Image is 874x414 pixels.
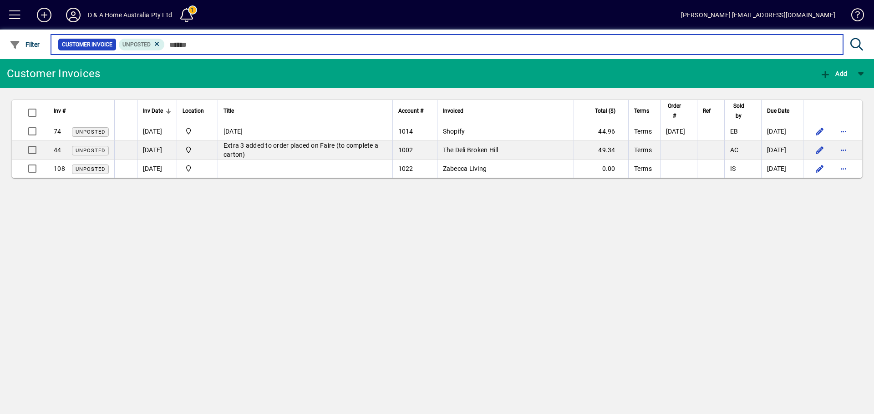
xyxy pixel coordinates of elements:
span: Location [183,106,204,116]
div: Total ($) [579,106,624,116]
span: Order # [666,101,683,121]
span: Inv Date [143,106,163,116]
span: Terms [634,165,652,172]
span: Terms [634,146,652,154]
td: [DATE] [761,160,803,178]
span: Unposted [122,41,151,48]
span: [DATE] [224,128,243,135]
div: Due Date [767,106,798,116]
td: [DATE] [137,122,177,141]
span: Unposted [76,148,105,154]
span: [DATE] [666,128,686,135]
div: Invoiced [443,106,568,116]
span: 1022 [398,165,413,172]
td: [DATE] [137,141,177,160]
div: [PERSON_NAME] [EMAIL_ADDRESS][DOMAIN_NAME] [681,8,835,22]
span: 74 [54,128,61,135]
span: D & A Home Australia Pty Ltd [183,145,212,155]
button: Edit [813,143,827,157]
div: Sold by [730,101,756,121]
span: Terms [634,128,652,135]
span: Total ($) [595,106,615,116]
span: Zabecca Living [443,165,487,172]
span: D & A Home Australia Pty Ltd [183,126,212,136]
td: 44.96 [574,122,628,141]
span: AC [730,146,739,154]
span: Shopify [443,128,465,135]
span: Unposted [76,129,105,135]
button: More options [836,124,851,139]
span: EB [730,128,738,135]
span: Due Date [767,106,789,116]
mat-chip: Customer Invoice Status: Unposted [119,39,165,50]
div: Location [183,106,212,116]
span: Title [224,106,234,116]
span: Unposted [76,166,105,172]
span: Inv # [54,106,66,116]
div: Ref [703,106,719,116]
div: Inv # [54,106,109,116]
span: Account # [398,106,423,116]
div: Inv Date [143,106,171,116]
div: Account # [398,106,432,116]
span: IS [730,165,736,172]
button: Profile [59,7,88,23]
button: Add [30,7,59,23]
button: Filter [7,36,42,53]
div: Title [224,106,387,116]
td: 49.34 [574,141,628,160]
button: More options [836,161,851,176]
span: D & A Home Australia Pty Ltd [183,164,212,174]
td: [DATE] [761,141,803,160]
span: 1014 [398,128,413,135]
span: Ref [703,106,711,116]
td: 0.00 [574,160,628,178]
span: Add [820,70,847,77]
span: Invoiced [443,106,463,116]
button: Edit [813,161,827,176]
span: The Deli Broken Hill [443,146,498,154]
span: Filter [10,41,40,48]
a: Knowledge Base [844,2,863,31]
span: Sold by [730,101,747,121]
div: D & A Home Australia Pty Ltd [88,8,172,22]
div: Customer Invoices [7,66,100,81]
span: Terms [634,106,649,116]
span: 108 [54,165,65,172]
td: [DATE] [137,160,177,178]
button: More options [836,143,851,157]
span: Extra 3 added to order placed on Faire (to complete a carton) [224,142,378,158]
span: 44 [54,146,61,154]
span: 1002 [398,146,413,154]
span: Customer Invoice [62,40,112,49]
button: Edit [813,124,827,139]
div: Order # [666,101,691,121]
button: Add [818,65,849,82]
td: [DATE] [761,122,803,141]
